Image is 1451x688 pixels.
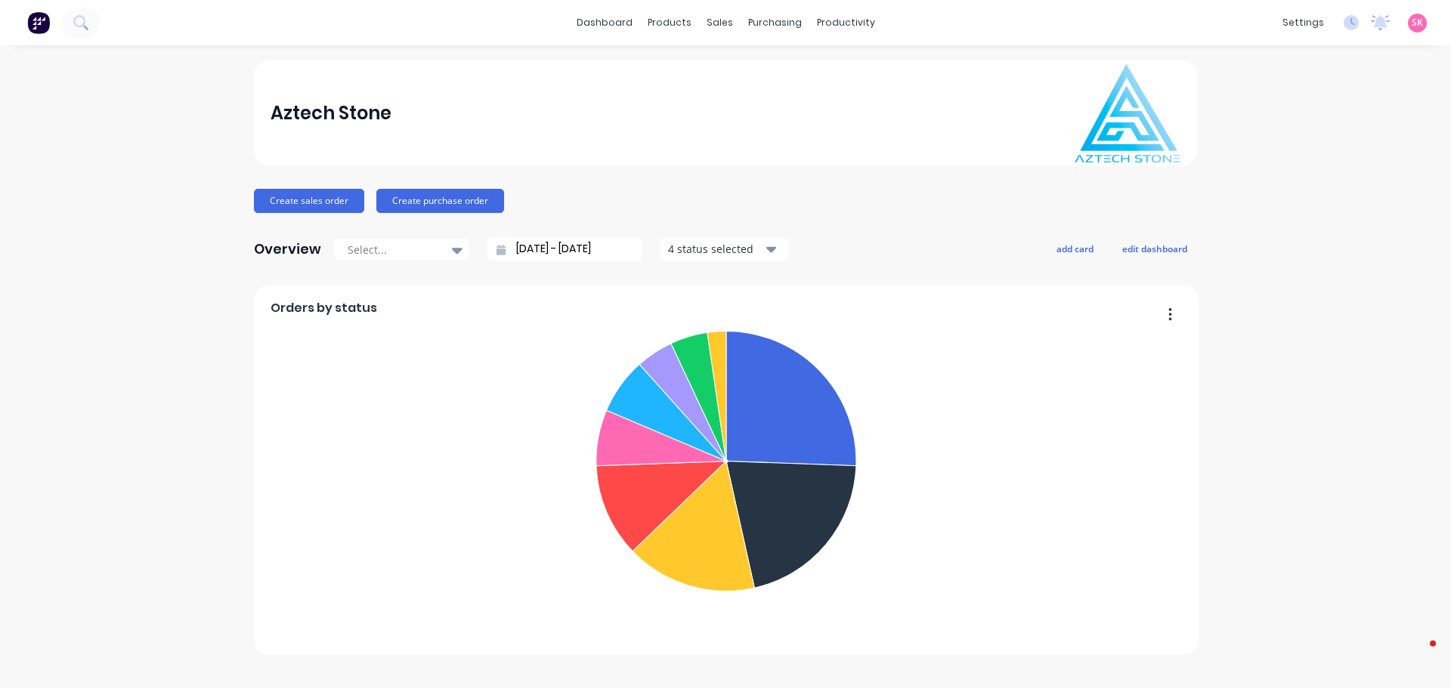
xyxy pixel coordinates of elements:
[1112,239,1197,258] button: edit dashboard
[699,11,741,34] div: sales
[1047,239,1103,258] button: add card
[376,189,504,213] button: Create purchase order
[660,238,788,261] button: 4 status selected
[271,299,377,317] span: Orders by status
[1075,64,1180,162] img: Aztech Stone
[254,189,364,213] button: Create sales order
[668,241,763,257] div: 4 status selected
[271,98,391,128] div: Aztech Stone
[1412,16,1423,29] span: SK
[569,11,640,34] a: dashboard
[1400,637,1436,673] iframe: Intercom live chat
[27,11,50,34] img: Factory
[741,11,809,34] div: purchasing
[254,234,321,264] div: Overview
[640,11,699,34] div: products
[809,11,883,34] div: productivity
[1275,11,1332,34] div: settings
